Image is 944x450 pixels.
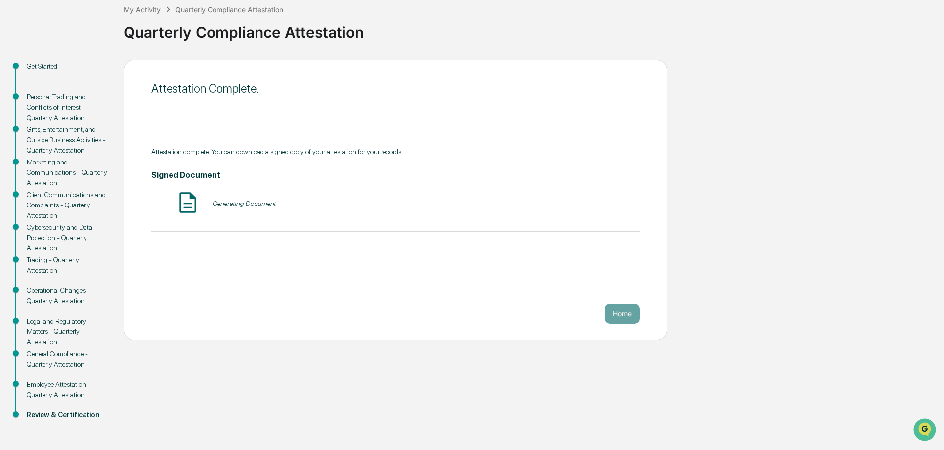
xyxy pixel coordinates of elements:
div: Cybersecurity and Data Protection - Quarterly Attestation [27,222,108,253]
div: Personal Trading and Conflicts of Interest - Quarterly Attestation [27,92,108,123]
div: Operational Changes - Quarterly Attestation [27,286,108,306]
p: How can we help? [10,21,180,37]
div: Quarterly Compliance Attestation [124,15,939,41]
div: Attestation Complete. [151,82,640,96]
div: Attestation complete. You can download a signed copy of your attestation for your records. [151,148,640,156]
div: Generating Document [213,200,276,207]
a: Powered byPylon [70,167,120,175]
div: Employee Attestation - Quarterly Attestation [27,379,108,400]
span: Data Lookup [20,143,62,153]
button: Home [605,304,640,324]
span: Pylon [98,167,120,175]
div: Gifts, Entertainment, and Outside Business Activities - Quarterly Attestation [27,124,108,156]
iframe: Open customer support [912,417,939,444]
a: 🔎Data Lookup [6,139,66,157]
div: Get Started [27,61,108,72]
div: Legal and Regulatory Matters - Quarterly Attestation [27,316,108,347]
div: Review & Certification [27,410,108,420]
div: 🔎 [10,144,18,152]
span: Attestations [82,124,123,134]
div: Start new chat [34,76,162,85]
a: 🗄️Attestations [68,121,127,138]
h4: Signed Document [151,170,640,180]
img: 1746055101610-c473b297-6a78-478c-a979-82029cc54cd1 [10,76,28,93]
span: Preclearance [20,124,64,134]
div: General Compliance - Quarterly Attestation [27,349,108,369]
div: My Activity [124,5,161,14]
div: Client Communications and Complaints - Quarterly Attestation [27,190,108,221]
div: Trading - Quarterly Attestation [27,255,108,276]
div: 🖐️ [10,125,18,133]
a: 🖐️Preclearance [6,121,68,138]
div: Quarterly Compliance Attestation [175,5,283,14]
div: We're available if you need us! [34,85,125,93]
button: Start new chat [168,79,180,90]
img: Document Icon [175,190,200,215]
div: Marketing and Communications - Quarterly Attestation [27,157,108,188]
div: 🗄️ [72,125,80,133]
